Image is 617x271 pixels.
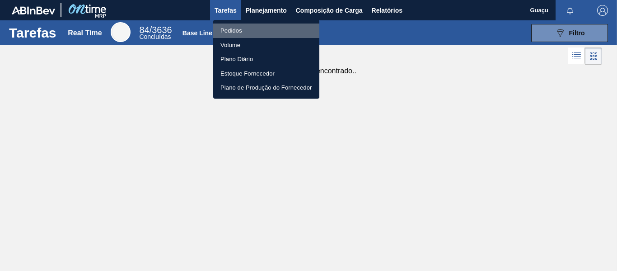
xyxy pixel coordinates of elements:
[213,38,319,52] a: Volume
[213,67,319,81] a: Estoque Fornecedor
[213,81,319,95] a: Plano de Produção do Fornecedor
[213,24,319,38] a: Pedidos
[213,52,319,67] a: Plano Diário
